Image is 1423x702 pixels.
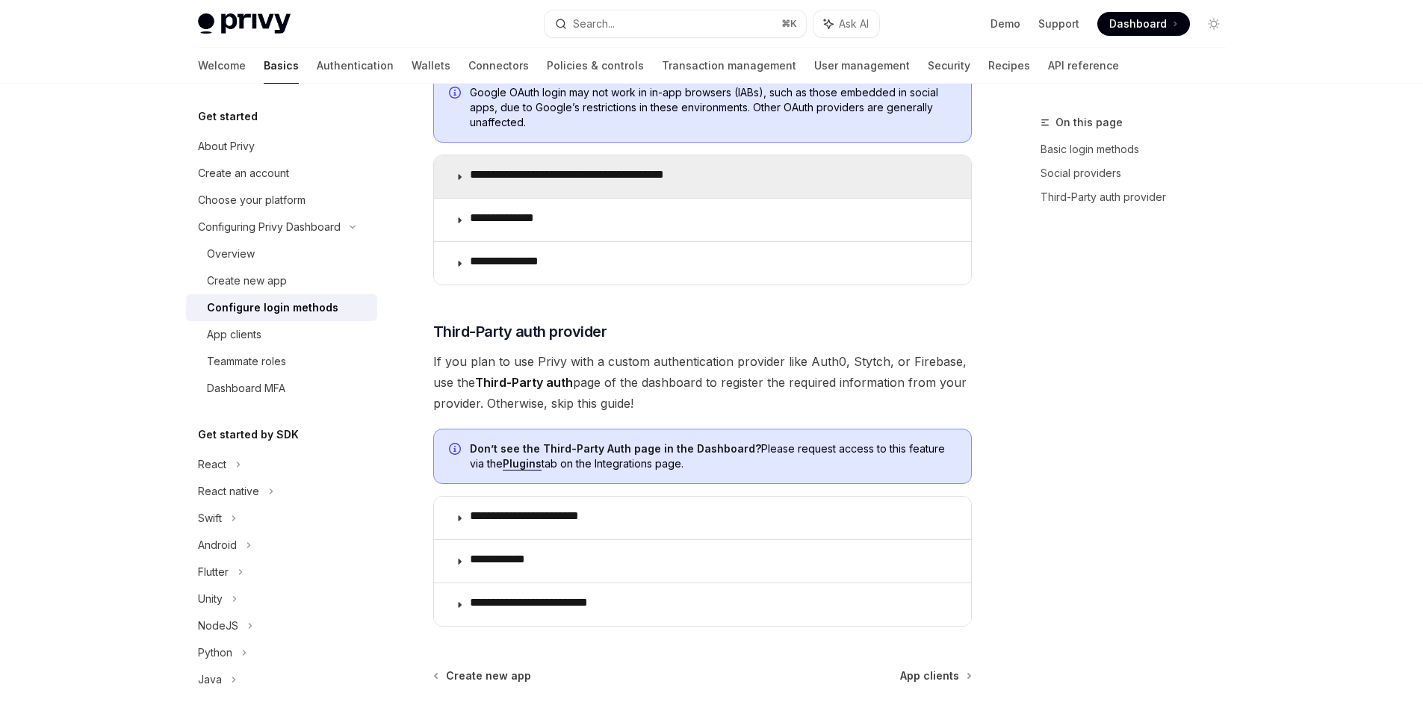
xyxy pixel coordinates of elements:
[814,48,910,84] a: User management
[433,351,972,414] span: If you plan to use Privy with a custom authentication provider like Auth0, Stytch, or Firebase, u...
[198,456,226,473] div: React
[186,348,377,375] a: Teammate roles
[198,563,229,581] div: Flutter
[198,671,222,689] div: Java
[186,187,377,214] a: Choose your platform
[198,137,255,155] div: About Privy
[475,375,573,390] strong: Third-Party auth
[186,375,377,402] a: Dashboard MFA
[433,321,607,342] span: Third-Party auth provider
[470,441,956,471] span: Please request access to this feature via the tab on the Integrations page.
[198,218,341,236] div: Configuring Privy Dashboard
[1041,137,1238,161] a: Basic login methods
[470,85,956,130] span: Google OAuth login may not work in in-app browsers (IABs), such as those embedded in social apps,...
[813,10,879,37] button: Ask AI
[198,644,232,662] div: Python
[207,352,286,370] div: Teammate roles
[198,164,289,182] div: Create an account
[573,15,615,33] div: Search...
[317,48,394,84] a: Authentication
[781,18,797,30] span: ⌘ K
[1038,16,1079,31] a: Support
[839,16,869,31] span: Ask AI
[468,48,529,84] a: Connectors
[198,509,222,527] div: Swift
[264,48,299,84] a: Basics
[186,133,377,160] a: About Privy
[186,294,377,321] a: Configure login methods
[198,191,306,209] div: Choose your platform
[186,240,377,267] a: Overview
[198,482,259,500] div: React native
[547,48,644,84] a: Policies & controls
[503,457,542,470] a: Plugins
[1202,12,1226,36] button: Toggle dark mode
[435,668,531,683] a: Create new app
[186,160,377,187] a: Create an account
[186,321,377,348] a: App clients
[1041,185,1238,209] a: Third-Party auth provider
[900,668,970,683] a: App clients
[198,617,238,635] div: NodeJS
[198,536,237,554] div: Android
[207,299,338,317] div: Configure login methods
[198,13,291,34] img: light logo
[1041,161,1238,185] a: Social providers
[990,16,1020,31] a: Demo
[1097,12,1190,36] a: Dashboard
[662,48,796,84] a: Transaction management
[449,443,464,458] svg: Info
[207,379,285,397] div: Dashboard MFA
[928,48,970,84] a: Security
[988,48,1030,84] a: Recipes
[198,48,246,84] a: Welcome
[1048,48,1119,84] a: API reference
[198,108,258,125] h5: Get started
[470,442,761,455] strong: Don’t see the Third-Party Auth page in the Dashboard?
[900,668,959,683] span: App clients
[545,10,806,37] button: Search...⌘K
[449,87,464,102] svg: Info
[446,668,531,683] span: Create new app
[198,590,223,608] div: Unity
[207,245,255,263] div: Overview
[207,326,261,344] div: App clients
[207,272,287,290] div: Create new app
[198,426,299,444] h5: Get started by SDK
[186,267,377,294] a: Create new app
[1055,114,1123,131] span: On this page
[412,48,450,84] a: Wallets
[1109,16,1167,31] span: Dashboard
